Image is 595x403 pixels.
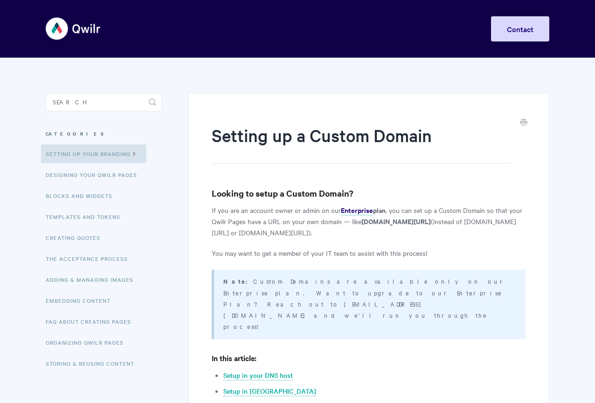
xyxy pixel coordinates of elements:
[46,333,131,352] a: Organizing Qwilr Pages
[223,275,514,332] p: Custom Domains are available only on our Enterprise plan. Want to upgrade to our Enterprise Plan?...
[223,277,253,286] strong: Note:
[46,270,140,289] a: Adding & Managing Images
[46,165,144,184] a: Designing Your Qwilr Pages
[212,247,526,259] p: You may want to get a member of your IT team to assist with this process!
[212,205,526,238] p: If you are an account owner or admin on our , you can set up a Custom Domain so that your Qwilr P...
[520,118,527,128] a: Print this Article
[46,186,119,205] a: Blocks and Widgets
[46,312,138,331] a: FAQ About Creating Pages
[46,228,107,247] a: Creating Quotes
[46,125,162,142] h3: Categories
[46,354,141,373] a: Storing & Reusing Content
[223,370,293,381] a: Setup in your DNS host
[46,11,101,46] img: Qwilr Help Center
[46,291,118,310] a: Embedding Content
[373,205,386,215] strong: plan
[46,207,127,226] a: Templates and Tokens
[341,205,373,216] a: Enterprise
[46,93,162,111] input: Search
[491,16,549,41] a: Contact
[212,353,256,363] strong: In this article:
[212,187,526,200] h3: Looking to setup a Custom Domain?
[223,386,316,396] a: Setup in [GEOGRAPHIC_DATA]
[46,249,135,268] a: The Acceptance Process
[361,216,431,226] strong: [DOMAIN_NAME][URL]
[341,205,373,215] strong: Enterprise
[212,123,512,164] h1: Setting up a Custom Domain
[41,144,146,163] a: Setting up your Branding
